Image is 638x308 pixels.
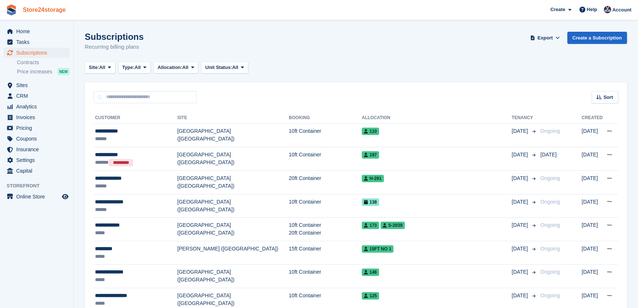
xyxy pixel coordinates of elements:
[604,6,611,13] img: George
[6,4,17,15] img: stora-icon-8386f47178a22dfd0bd8f6a31ec36ba5ce8667c1dd55bd0f319d3a0aa187defe.svg
[20,4,69,16] a: Store24storage
[587,6,597,13] span: Help
[550,6,565,13] span: Create
[612,6,631,14] span: Account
